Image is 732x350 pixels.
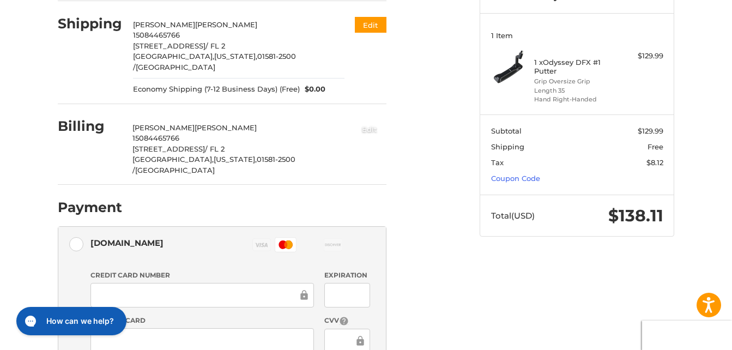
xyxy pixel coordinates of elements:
h3: 1 Item [491,31,663,40]
li: Hand Right-Handed [534,95,618,104]
li: Grip Oversize Grip [534,77,618,86]
h2: Payment [58,199,122,216]
span: [PERSON_NAME] [133,20,195,29]
h2: Shipping [58,15,122,32]
span: [STREET_ADDRESS] [133,41,205,50]
span: / FL 2 [205,41,225,50]
div: $129.99 [620,51,663,62]
span: [GEOGRAPHIC_DATA], [132,155,214,164]
iframe: Google Customer Reviews [642,321,732,350]
h4: 1 x Odyssey DFX #1 Putter [534,58,618,76]
span: [PERSON_NAME] [195,20,257,29]
label: CVV [324,316,370,326]
span: $8.12 [646,158,663,167]
span: [STREET_ADDRESS] [132,144,205,153]
button: Edit [353,120,386,138]
label: Expiration [324,270,370,280]
span: [GEOGRAPHIC_DATA] [135,166,215,174]
span: Tax [491,158,504,167]
span: Economy Shipping (7-12 Business Days) (Free) [133,84,300,95]
span: $129.99 [638,126,663,135]
span: [GEOGRAPHIC_DATA], [133,52,214,61]
button: Edit [355,17,386,33]
h2: Billing [58,118,122,135]
span: $0.00 [300,84,326,95]
span: [GEOGRAPHIC_DATA] [136,63,215,71]
a: Coupon Code [491,174,540,183]
span: [PERSON_NAME] [132,123,195,132]
span: 15084465766 [133,31,180,39]
span: 15084465766 [132,134,179,142]
span: / FL 2 [205,144,225,153]
li: Length 35 [534,86,618,95]
span: Free [648,142,663,151]
iframe: Gorgias live chat messenger [11,303,130,339]
label: Credit Card Number [90,270,314,280]
span: [PERSON_NAME] [195,123,257,132]
span: Subtotal [491,126,522,135]
span: $138.11 [608,206,663,226]
label: Name on Card [90,316,314,325]
span: Total (USD) [491,210,535,221]
span: Shipping [491,142,524,151]
span: [US_STATE], [214,52,257,61]
span: 01581-2500 / [133,52,296,71]
div: [DOMAIN_NAME] [90,234,164,252]
span: 01581-2500 / [132,155,295,174]
span: [US_STATE], [214,155,257,164]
